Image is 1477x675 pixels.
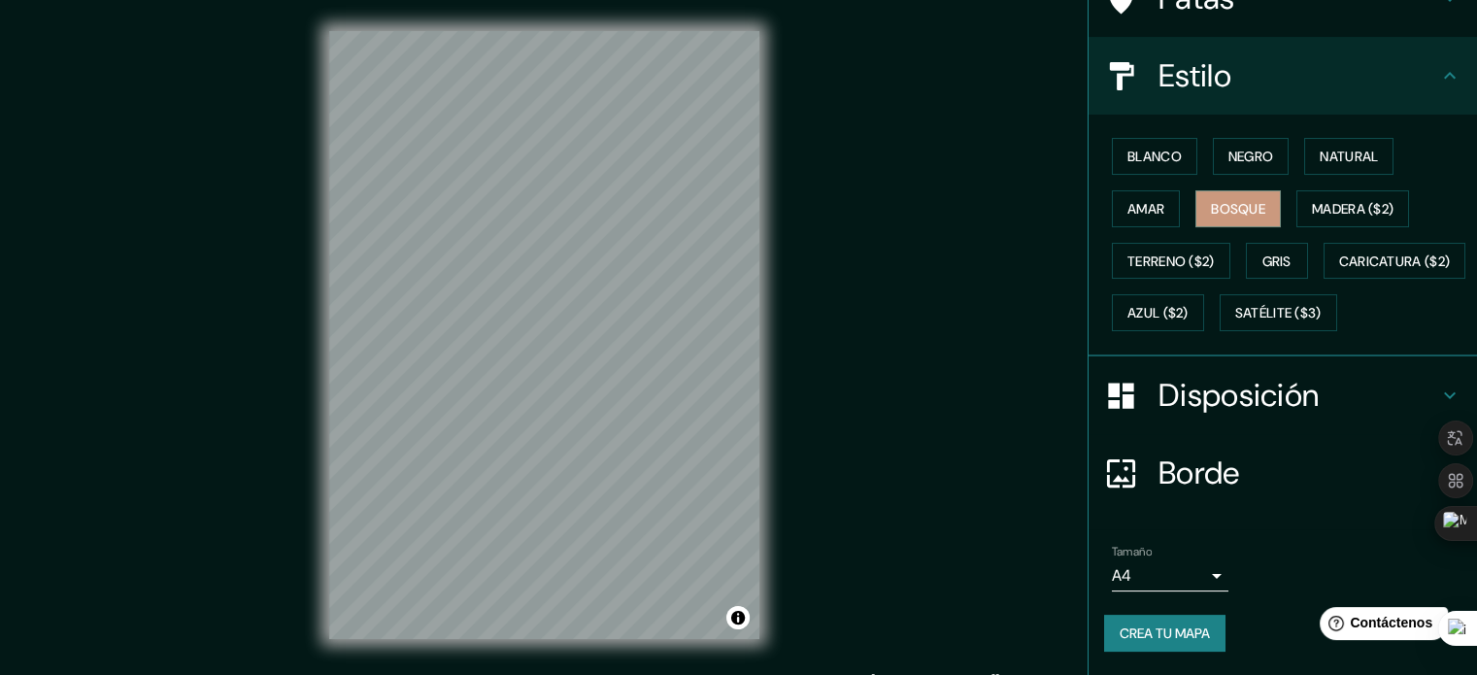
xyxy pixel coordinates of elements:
button: Activar o desactivar atribución [726,606,750,629]
button: Amar [1112,190,1180,227]
font: Caricatura ($2) [1339,253,1451,270]
button: Crea tu mapa [1104,615,1225,652]
font: Borde [1158,453,1240,493]
font: Bosque [1211,200,1265,218]
iframe: Lanzador de widgets de ayuda [1304,599,1456,654]
button: Caricatura ($2) [1324,243,1466,280]
font: Natural [1320,148,1378,165]
font: Madera ($2) [1312,200,1393,218]
canvas: Mapa [329,31,759,639]
font: Amar [1127,200,1164,218]
font: Satélite ($3) [1235,305,1322,322]
font: Disposición [1158,375,1319,416]
button: Gris [1246,243,1308,280]
div: A4 [1112,560,1228,591]
font: Negro [1228,148,1274,165]
button: Satélite ($3) [1220,294,1337,331]
font: Gris [1262,253,1292,270]
font: Crea tu mapa [1120,624,1210,642]
button: Natural [1304,138,1393,175]
button: Bosque [1195,190,1281,227]
div: Borde [1089,434,1477,512]
font: Azul ($2) [1127,305,1189,322]
font: Terreno ($2) [1127,253,1215,270]
button: Negro [1213,138,1290,175]
div: Estilo [1089,37,1477,115]
button: Terreno ($2) [1112,243,1230,280]
font: Blanco [1127,148,1182,165]
font: Estilo [1158,55,1231,96]
font: Tamaño [1112,544,1152,559]
button: Blanco [1112,138,1197,175]
div: Disposición [1089,356,1477,434]
button: Azul ($2) [1112,294,1204,331]
button: Madera ($2) [1296,190,1409,227]
font: A4 [1112,565,1131,586]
